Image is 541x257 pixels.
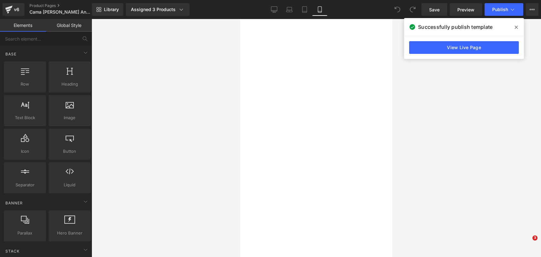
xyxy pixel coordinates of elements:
[131,6,184,13] div: Assigned 3 Products
[406,3,419,16] button: Redo
[5,248,20,254] span: Stack
[6,182,44,188] span: Separator
[29,10,90,15] span: Cama [PERSON_NAME] Antiestrés The Dogs Chile
[6,230,44,236] span: Parallax
[50,81,89,87] span: Heading
[3,3,24,16] a: v6
[391,3,404,16] button: Undo
[297,3,312,16] a: Tablet
[519,235,535,251] iframe: Intercom live chat
[6,81,44,87] span: Row
[5,200,23,206] span: Banner
[532,235,538,241] span: 3
[50,182,89,188] span: Liquid
[13,5,21,14] div: v6
[5,51,17,57] span: Base
[46,19,92,32] a: Global Style
[312,3,327,16] a: Mobile
[29,3,102,8] a: Product Pages
[50,230,89,236] span: Hero Banner
[104,7,119,12] span: Library
[485,3,523,16] button: Publish
[418,23,493,31] span: Successfully publish template
[492,7,508,12] span: Publish
[50,114,89,121] span: Image
[409,41,519,54] a: View Live Page
[267,3,282,16] a: Desktop
[282,3,297,16] a: Laptop
[457,6,474,13] span: Preview
[6,114,44,121] span: Text Block
[6,148,44,155] span: Icon
[450,3,482,16] a: Preview
[92,3,123,16] a: New Library
[50,148,89,155] span: Button
[429,6,440,13] span: Save
[526,3,538,16] button: More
